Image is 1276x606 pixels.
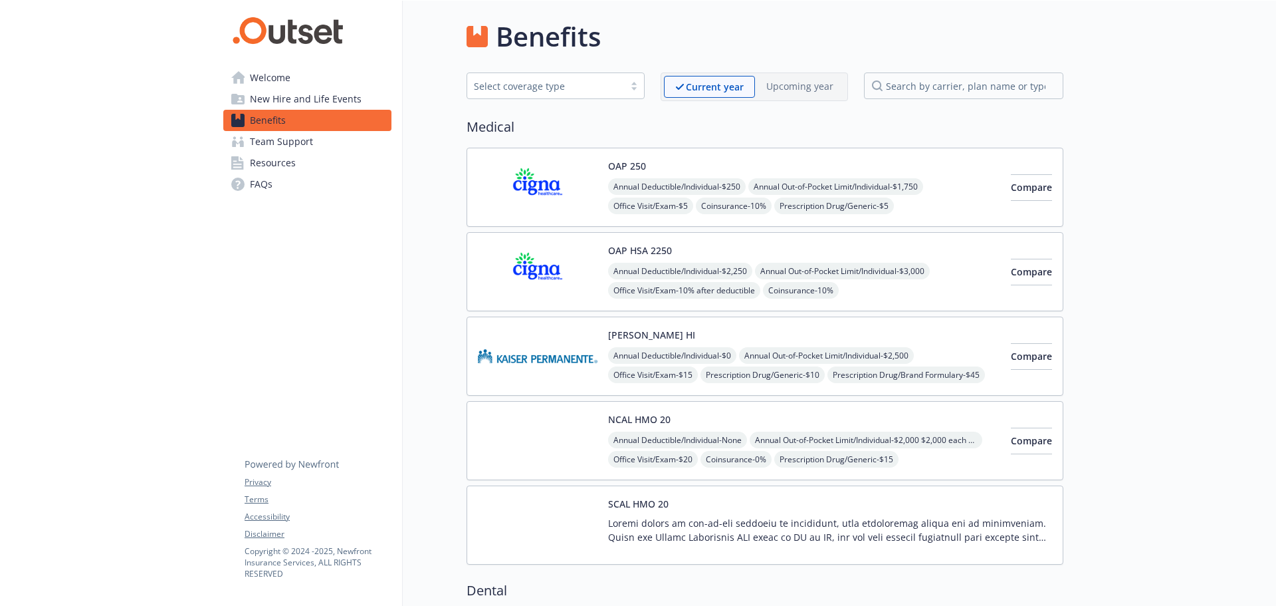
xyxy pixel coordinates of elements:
a: Benefits [223,110,391,131]
span: Annual Out-of-Pocket Limit/Individual - $1,750 [748,178,923,195]
h1: Benefits [496,17,601,57]
span: Annual Deductible/Individual - $250 [608,178,746,195]
button: Compare [1011,174,1052,201]
span: Office Visit/Exam - $20 [608,451,698,468]
a: New Hire and Life Events [223,88,391,110]
span: Compare [1011,350,1052,363]
p: Loremi dolors am con-ad-eli seddoeiu te incididunt, utla etdoloremag aliqua eni ad minimveniam. Q... [608,516,1052,544]
span: Welcome [250,67,290,88]
span: Team Support [250,131,313,152]
h2: Medical [467,117,1063,137]
a: Accessibility [245,511,391,523]
span: Annual Deductible/Individual - $2,250 [608,263,752,279]
span: Compare [1011,434,1052,447]
button: SCAL HMO 20 [608,497,669,511]
span: Resources [250,152,296,174]
span: Coinsurance - 10% [763,282,839,299]
span: Upcoming year [755,76,845,98]
a: Resources [223,152,391,174]
a: Terms [245,494,391,506]
button: Compare [1011,428,1052,454]
span: New Hire and Life Events [250,88,362,110]
a: Welcome [223,67,391,88]
span: Office Visit/Exam - $15 [608,367,698,383]
div: Select coverage type [474,79,617,93]
input: search by carrier, plan name or type [864,73,1063,99]
span: Annual Out-of-Pocket Limit/Individual - $2,500 [739,347,914,364]
img: CIGNA carrier logo [478,243,597,300]
button: Compare [1011,259,1052,285]
p: Copyright © 2024 - 2025 , Newfront Insurance Services, ALL RIGHTS RESERVED [245,545,391,579]
span: FAQs [250,174,272,195]
img: CIGNA carrier logo [478,159,597,216]
img: Kaiser Permanente Insurance Company carrier logo [478,412,597,469]
img: Kaiser Permanente of Hawaii carrier logo [478,328,597,384]
a: FAQs [223,174,391,195]
span: Benefits [250,110,286,131]
span: Prescription Drug/Generic - $10 [700,367,825,383]
span: Annual Out-of-Pocket Limit/Individual - $3,000 [755,263,930,279]
span: Compare [1011,181,1052,194]
span: Compare [1011,265,1052,278]
span: Prescription Drug/Generic - $15 [774,451,899,468]
h2: Dental [467,581,1063,601]
a: Disclaimer [245,528,391,540]
span: Coinsurance - 10% [696,198,772,214]
span: Coinsurance - 0% [700,451,772,468]
button: OAP HSA 2250 [608,243,672,257]
img: Kaiser Permanente Insurance Company carrier logo [478,497,597,553]
a: Team Support [223,131,391,152]
p: Upcoming year [766,79,833,93]
span: Office Visit/Exam - 10% after deductible [608,282,760,299]
span: Prescription Drug/Brand Formulary - $45 [827,367,985,383]
span: Office Visit/Exam - $5 [608,198,693,214]
span: Annual Deductible/Individual - $0 [608,347,736,364]
p: Current year [686,80,744,94]
button: [PERSON_NAME] HI [608,328,695,342]
button: OAP 250 [608,159,646,173]
a: Privacy [245,476,391,488]
span: Annual Out-of-Pocket Limit/Individual - $2,000 $2,000 each member in a family [750,432,982,448]
button: NCAL HMO 20 [608,412,671,426]
button: Compare [1011,343,1052,370]
span: Prescription Drug/Generic - $5 [774,198,894,214]
span: Annual Deductible/Individual - None [608,432,747,448]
